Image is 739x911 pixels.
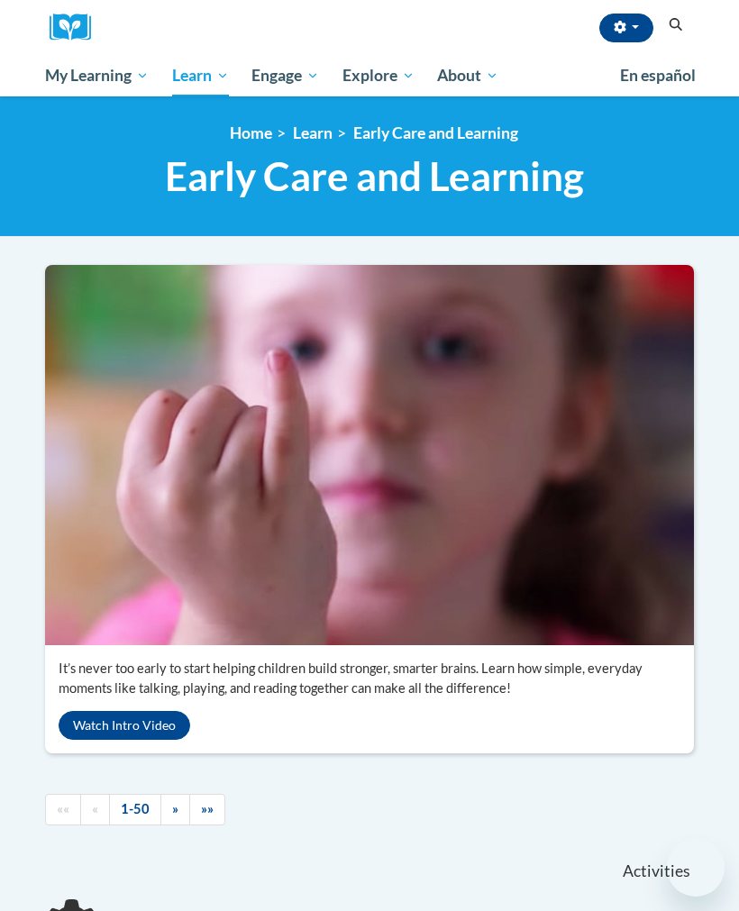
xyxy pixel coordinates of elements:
a: Cox Campus [50,14,104,41]
span: Learn [172,65,229,87]
div: Main menu [32,55,707,96]
button: Watch Intro Video [59,711,190,740]
span: »» [201,801,214,816]
a: About [426,55,511,96]
a: Explore [331,55,426,96]
button: Search [662,14,689,36]
span: My Learning [45,65,149,87]
a: Begining [45,794,81,825]
span: «« [57,801,69,816]
span: En español [620,66,696,85]
span: Explore [342,65,415,87]
a: Learn [293,123,333,142]
a: 1-50 [109,794,161,825]
img: Logo brand [50,14,104,41]
a: Learn [160,55,241,96]
button: Account Settings [599,14,653,42]
p: It’s never too early to start helping children build stronger, smarter brains. Learn how simple, ... [59,659,680,698]
a: Engage [240,55,331,96]
span: Engage [251,65,319,87]
span: Early Care and Learning [165,152,584,200]
a: En español [608,57,707,95]
span: Activities [623,861,690,881]
span: » [172,801,178,816]
span: « [92,801,98,816]
iframe: Button to launch messaging window [667,839,725,897]
a: Next [160,794,190,825]
a: Previous [80,794,110,825]
a: End [189,794,225,825]
a: Early Care and Learning [353,123,518,142]
a: Home [230,123,272,142]
span: About [437,65,498,87]
a: My Learning [33,55,160,96]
